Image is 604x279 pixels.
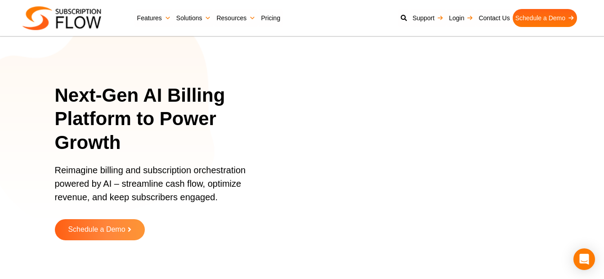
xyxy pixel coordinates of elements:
a: Pricing [258,9,283,27]
img: Subscriptionflow [22,6,101,30]
a: Features [134,9,174,27]
a: Solutions [174,9,214,27]
div: Open Intercom Messenger [573,248,595,270]
p: Reimagine billing and subscription orchestration powered by AI – streamline cash flow, optimize r... [55,163,268,213]
a: Login [446,9,476,27]
a: Contact Us [476,9,512,27]
a: Schedule a Demo [513,9,577,27]
a: Resources [214,9,258,27]
a: Schedule a Demo [55,219,145,240]
span: Schedule a Demo [68,226,125,234]
a: Support [410,9,446,27]
h1: Next-Gen AI Billing Platform to Power Growth [55,84,279,155]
